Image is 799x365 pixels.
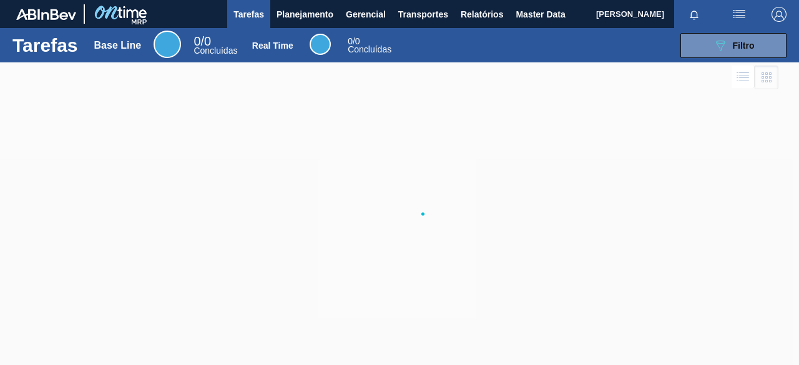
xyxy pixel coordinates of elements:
[733,41,755,51] span: Filtro
[277,7,333,22] span: Planejamento
[732,7,747,22] img: userActions
[674,6,714,23] button: Notificações
[154,31,181,58] div: Base Line
[348,36,360,46] span: / 0
[16,9,76,20] img: TNhmsLtSVTkK8tSr43FrP2fwEKptu5GPRR3wAAAABJRU5ErkJggg==
[252,41,293,51] div: Real Time
[233,7,264,22] span: Tarefas
[348,44,391,54] span: Concluídas
[348,37,391,54] div: Real Time
[194,34,211,48] span: / 0
[310,34,331,55] div: Real Time
[346,7,386,22] span: Gerencial
[194,46,237,56] span: Concluídas
[12,38,78,52] h1: Tarefas
[194,36,237,55] div: Base Line
[94,40,142,51] div: Base Line
[680,33,787,58] button: Filtro
[194,34,200,48] span: 0
[348,36,353,46] span: 0
[461,7,503,22] span: Relatórios
[398,7,448,22] span: Transportes
[772,7,787,22] img: Logout
[516,7,565,22] span: Master Data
